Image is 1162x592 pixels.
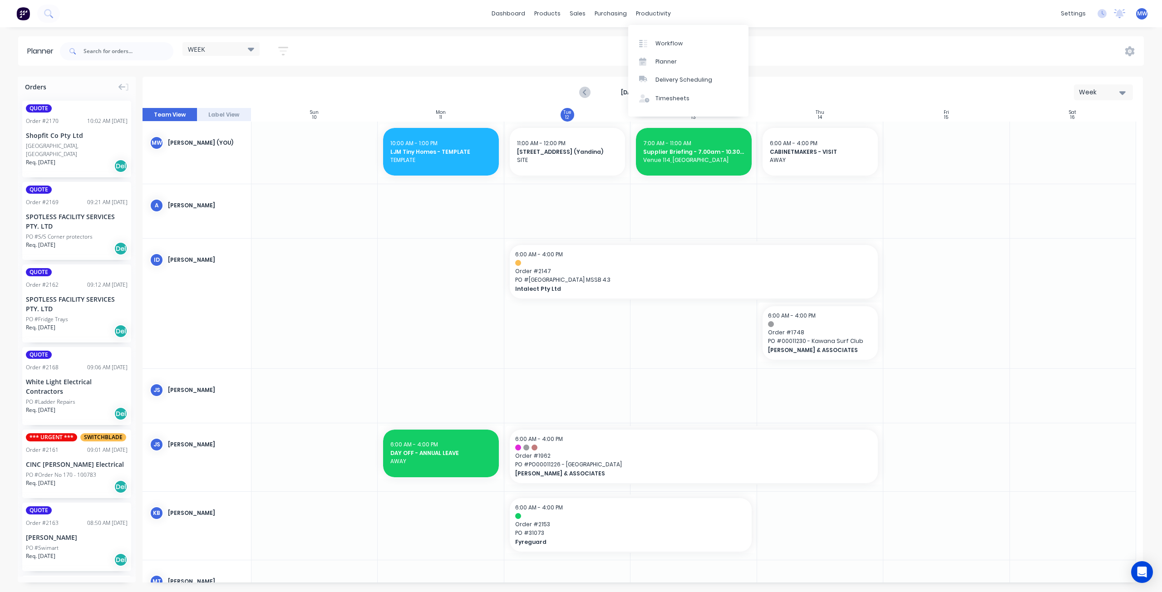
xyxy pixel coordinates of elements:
div: Del [114,242,128,255]
div: Del [114,407,128,421]
span: SITE [517,156,618,164]
button: Label View [197,108,251,122]
span: Req. [DATE] [26,406,55,414]
span: Req. [DATE] [26,323,55,332]
div: PO #Swimart [26,544,59,552]
span: Supplier Briefing - 7.00am - 10.30am [643,148,744,156]
span: AWAY [770,156,871,164]
div: Order # 2163 [26,519,59,527]
div: Week [1079,88,1121,97]
div: JS [150,438,163,451]
div: Del [114,324,128,338]
span: 7:00 AM - 11:00 AM [643,139,691,147]
a: Planner [628,53,748,71]
a: Timesheets [628,89,748,108]
div: CINC [PERSON_NAME] Electrical [26,460,128,469]
span: [PERSON_NAME] & ASSOCIATES [768,346,862,354]
div: Order # 2162 [26,281,59,289]
span: Order # 2147 [515,267,872,275]
div: [PERSON_NAME] [168,440,244,449]
div: settings [1056,7,1090,20]
button: Team View [143,108,197,122]
span: [PERSON_NAME] & ASSOCIATES [515,470,837,478]
div: SPOTLESS FACILITY SERVICES PTY. LTD [26,294,128,313]
span: 6:00 AM - 4:00 PM [390,440,438,448]
input: Search for orders... [84,42,173,60]
div: Workflow [655,39,683,48]
div: 09:21 AM [DATE] [87,198,128,206]
div: Open Intercom Messenger [1131,561,1153,583]
div: MW [150,136,163,150]
span: Intalect Pty Ltd [515,285,837,293]
span: QUOTE [26,506,52,514]
span: LJM Tiny Homes - TEMPLATE [390,148,491,156]
div: PO #Ladder Repairs [26,398,75,406]
span: Order # 2153 [515,520,746,528]
div: Sun [310,110,319,115]
span: 10:00 AM - 1:00 PM [390,139,438,147]
span: 6:00 AM - 4:00 PM [515,435,563,443]
span: TEMPLATE [390,156,491,164]
span: 6:00 AM - 4:00 PM [770,139,817,147]
div: purchasing [590,7,631,20]
span: PO # [GEOGRAPHIC_DATA] MSSB 4.3 [515,276,872,284]
img: Factory [16,7,30,20]
span: 6:00 AM - 4:00 PM [515,250,563,258]
div: Tue [563,110,571,115]
div: Del [114,480,128,494]
div: Sat [1069,110,1076,115]
span: 6:00 AM - 4:00 PM [515,504,563,511]
div: Fri [944,110,949,115]
div: [PERSON_NAME] [168,509,244,517]
span: MW [1137,10,1147,18]
div: Order # 2161 [26,446,59,454]
div: mt [150,575,163,588]
div: JS [150,383,163,397]
span: Order # 1962 [515,452,872,460]
a: Delivery Scheduling [628,71,748,89]
div: 15 [944,115,948,120]
div: 13 [691,115,696,120]
span: QUOTE [26,268,52,276]
div: PO #Fridge Trays [26,315,68,323]
div: [PERSON_NAME] [168,386,244,394]
div: 11 [439,115,442,120]
div: White Light Electrical Contractors [26,377,128,396]
span: 6:00 AM - 4:00 PM [768,312,816,319]
div: [GEOGRAPHIC_DATA], [GEOGRAPHIC_DATA] [26,142,128,158]
span: SWITCHBLADE [80,433,126,441]
span: AWAY [390,457,491,465]
span: Fyreguard [515,538,723,546]
span: QUOTE [26,351,52,359]
span: CABINETMAKERS - VISIT [770,148,871,156]
div: Planner [27,46,58,57]
div: SPOTLESS FACILITY SERVICES PTY. LTD [26,212,128,231]
div: Order # 2168 [26,363,59,372]
div: ID [150,253,163,267]
div: 12 [565,115,569,120]
span: PO # PO00011226 - [GEOGRAPHIC_DATA] [515,460,872,469]
span: PO # 00011230 - Kawana Surf Club [768,337,872,345]
div: products [530,7,565,20]
span: [STREET_ADDRESS] (Yandina) [517,148,618,156]
div: [PERSON_NAME] [168,256,244,264]
div: [PERSON_NAME] [168,201,244,210]
div: Timesheets [655,94,689,103]
div: sales [565,7,590,20]
span: Req. [DATE] [26,552,55,560]
span: 11:00 AM - 12:00 PM [517,139,566,147]
div: [PERSON_NAME] [26,533,128,542]
strong: [DATE] - [DATE] [597,88,688,97]
span: Orders [25,82,46,92]
span: QUOTE [26,186,52,194]
div: 10:02 AM [DATE] [87,117,128,125]
span: PO # 31073 [515,529,746,537]
span: QUOTE [26,104,52,113]
span: Req. [DATE] [26,479,55,487]
div: [PERSON_NAME] [168,577,244,586]
div: A [150,199,163,212]
a: dashboard [487,7,530,20]
div: [PERSON_NAME] (You) [168,139,244,147]
div: 08:50 AM [DATE] [87,519,128,527]
div: 09:06 AM [DATE] [87,363,128,372]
